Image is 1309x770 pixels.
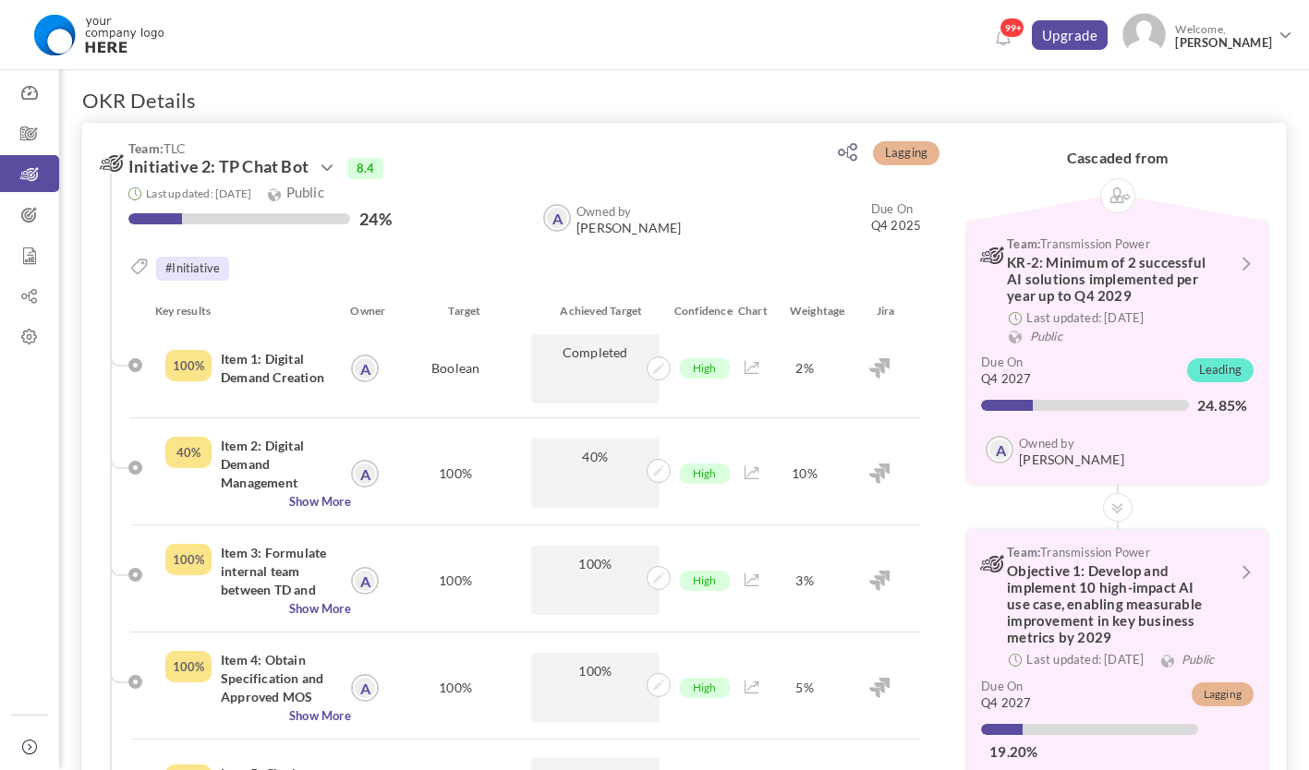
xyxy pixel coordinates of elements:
[221,544,337,599] h4: Item 3: Formulate internal team between TD and TL&amp;C
[869,358,890,379] img: Jira Integration
[531,334,660,403] p: Completed
[871,201,913,216] small: Due On
[647,674,671,691] a: Update achivements
[221,651,337,706] h4: Item 4: Obtain Specification and Approved MOS from stakeholders (TL&amp;C &amp; TE)
[869,571,890,591] img: Jira Integration
[386,334,526,403] div: Boolean
[353,569,377,593] a: A
[1007,254,1206,304] span: KR-2: Minimum of 2 successful AI solutions implemented per year up to Q4 2029
[1187,358,1254,382] span: Leading
[1026,652,1144,667] small: Last updated: [DATE]
[387,302,524,320] div: Target
[967,150,1267,166] h2: Cascaded from
[869,463,890,484] img: Jira Integration
[1030,329,1062,343] i: Public
[156,257,229,281] small: #Initiative
[1182,652,1214,667] i: Public
[82,88,196,114] h1: OKR Details
[770,437,840,511] div: 10%
[386,544,526,618] div: 100%
[347,158,384,178] span: 8.4
[988,438,1012,462] a: A
[981,354,1031,387] small: Q4 2027
[1175,36,1272,50] span: [PERSON_NAME]
[540,662,650,680] span: 100%
[852,302,920,320] div: Jira
[1007,544,1207,560] span: Transmission Power
[165,706,351,725] span: Show More
[359,210,392,228] label: 24%
[339,302,387,320] div: Owner
[1122,13,1166,56] img: Photo
[268,184,323,200] span: Public
[1115,6,1300,60] a: Photo Welcome,[PERSON_NAME]
[647,567,671,584] a: Update achivements
[146,186,251,200] small: Last updated: [DATE]
[221,350,337,387] h4: Item 1: Digital Demand Creation
[128,141,764,155] span: TLC
[1007,235,1207,252] span: Transmission Power
[353,462,377,486] a: A
[680,678,730,698] span: High
[729,302,783,320] div: Chart
[1192,682,1254,706] span: Lagging
[871,200,921,234] small: Q4 2025
[165,651,212,682] div: Completed Percentage
[1026,310,1144,325] small: Last updated: [DATE]
[353,676,377,700] a: A
[524,302,661,320] div: Achieved Target
[770,651,840,725] div: 5%
[1007,562,1202,645] span: Objective 1: Develop and implement 10 high-impact AI use case, enabling measurable improvement in...
[981,678,1031,711] small: Q4 2027
[1007,236,1040,251] b: Team:
[680,463,730,484] span: High
[540,448,650,465] span: 40%
[165,544,212,575] div: Completed Percentage
[576,204,632,219] b: Owned by
[165,437,212,468] div: Completed Percentage
[545,206,569,230] a: A
[353,356,377,380] a: A
[647,460,671,476] a: Update achivements
[1166,13,1277,59] span: Welcome,
[128,158,309,176] span: Initiative 2: TP Chat Bot
[661,302,729,320] div: Confidence
[165,599,351,618] span: Show More
[680,571,730,591] span: High
[873,141,939,165] span: Lagging
[576,221,682,235] span: [PERSON_NAME]
[386,437,526,511] div: 100%
[770,544,840,618] div: 3%
[128,140,164,156] b: Team:
[869,678,890,698] img: Jira Integration
[783,302,852,320] div: Weightage
[165,492,351,511] span: Show More
[1197,396,1247,407] label: 24.85%
[981,355,1023,369] small: Due On
[988,24,1018,54] a: Notifications
[1019,452,1124,467] span: [PERSON_NAME]
[1110,187,1131,203] img: Cascading image
[1019,436,1074,451] b: Owned by
[1000,18,1024,38] span: 99+
[128,256,151,278] i: Tags
[680,358,730,379] span: High
[989,742,1037,761] label: 19.20%
[1007,545,1040,559] b: Team:
[221,437,337,492] h4: Item 2: Digital Demand Management Journey
[1032,20,1109,50] a: Upgrade
[141,302,339,320] div: Key results
[21,12,176,58] img: Logo
[770,334,840,403] div: 2%
[647,357,671,374] a: Update achivements
[540,555,650,572] span: 100%
[165,350,212,381] div: Completed Percentage
[981,679,1023,693] small: Due On
[386,651,526,725] div: 100%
